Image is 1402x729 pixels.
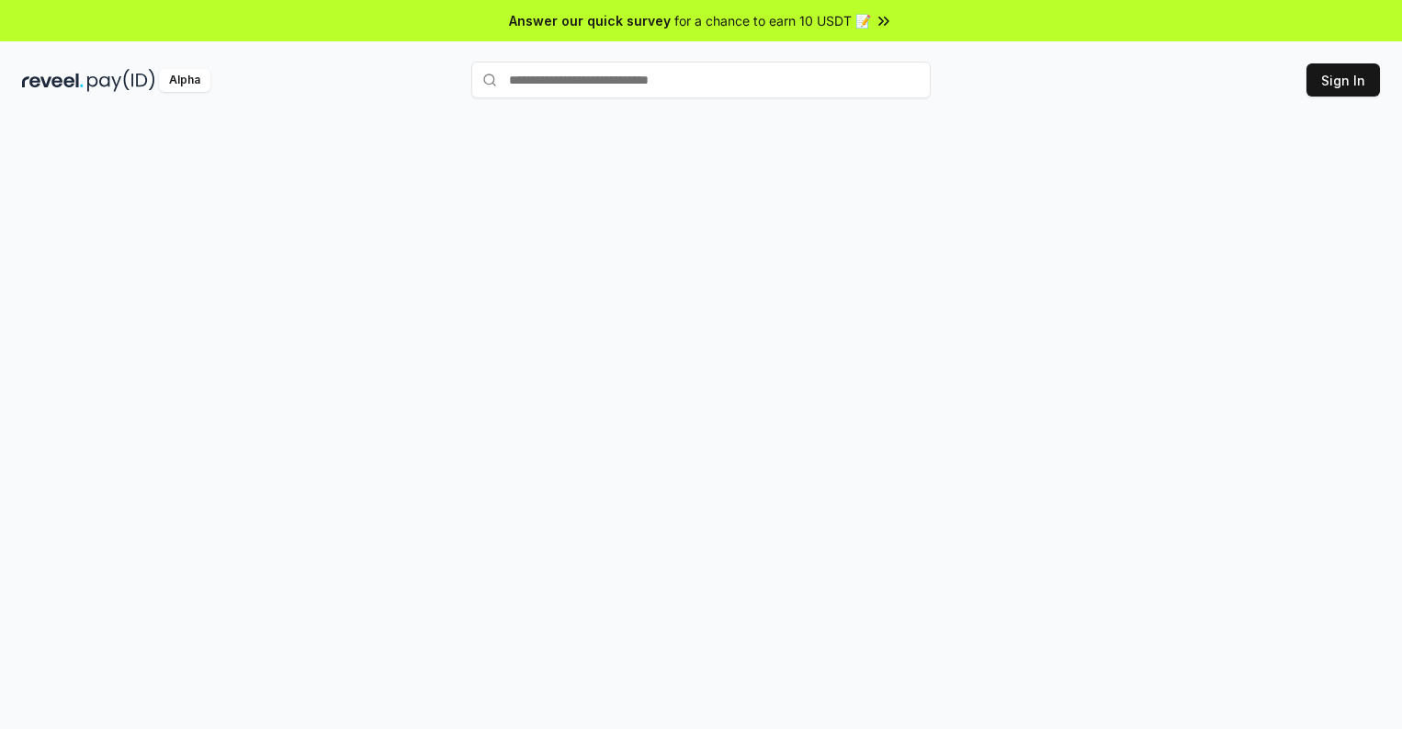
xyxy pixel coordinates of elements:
[1306,63,1380,97] button: Sign In
[159,69,210,92] div: Alpha
[87,69,155,92] img: pay_id
[674,11,871,30] span: for a chance to earn 10 USDT 📝
[509,11,671,30] span: Answer our quick survey
[22,69,84,92] img: reveel_dark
